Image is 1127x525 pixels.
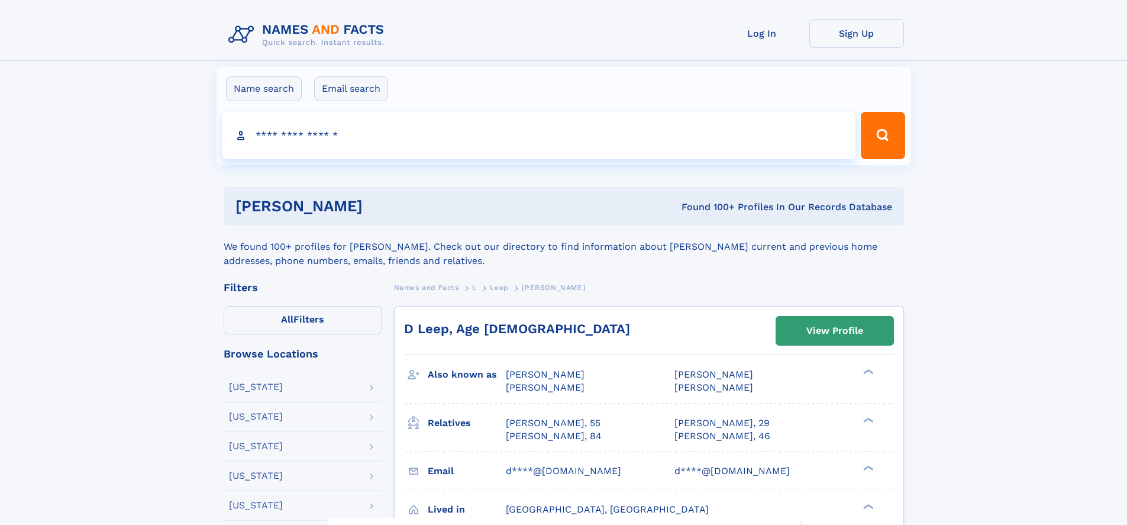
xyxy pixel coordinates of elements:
[428,365,506,385] h3: Also known as
[506,369,585,380] span: [PERSON_NAME]
[506,382,585,393] span: [PERSON_NAME]
[809,19,904,48] a: Sign Up
[224,19,394,51] img: Logo Names and Facts
[861,112,905,159] button: Search Button
[394,280,459,295] a: Names and Facts
[229,382,283,392] div: [US_STATE]
[674,430,770,443] a: [PERSON_NAME], 46
[506,417,600,430] a: [PERSON_NAME], 55
[224,226,904,268] div: We found 100+ profiles for [PERSON_NAME]. Check out our directory to find information about [PERS...
[776,317,893,345] a: View Profile
[428,500,506,520] h3: Lived in
[229,471,283,481] div: [US_STATE]
[226,76,302,101] label: Name search
[224,306,382,334] label: Filters
[860,503,874,510] div: ❯
[674,417,770,430] a: [PERSON_NAME], 29
[224,349,382,359] div: Browse Locations
[472,280,477,295] a: L
[404,321,630,336] a: D Leep, Age [DEMOGRAPHIC_DATA]
[472,284,477,292] span: L
[506,430,602,443] a: [PERSON_NAME], 84
[860,464,874,472] div: ❯
[229,442,283,451] div: [US_STATE]
[224,282,382,293] div: Filters
[806,317,863,344] div: View Profile
[860,368,874,376] div: ❯
[229,412,283,421] div: [US_STATE]
[715,19,809,48] a: Log In
[674,369,753,380] span: [PERSON_NAME]
[428,413,506,433] h3: Relatives
[674,382,753,393] span: [PERSON_NAME]
[281,314,293,325] span: All
[314,76,388,101] label: Email search
[235,199,522,214] h1: [PERSON_NAME]
[522,284,585,292] span: [PERSON_NAME]
[428,461,506,481] h3: Email
[506,504,709,515] span: [GEOGRAPHIC_DATA], [GEOGRAPHIC_DATA]
[490,280,508,295] a: Leep
[522,201,892,214] div: Found 100+ Profiles In Our Records Database
[229,501,283,510] div: [US_STATE]
[860,416,874,424] div: ❯
[222,112,856,159] input: search input
[490,284,508,292] span: Leep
